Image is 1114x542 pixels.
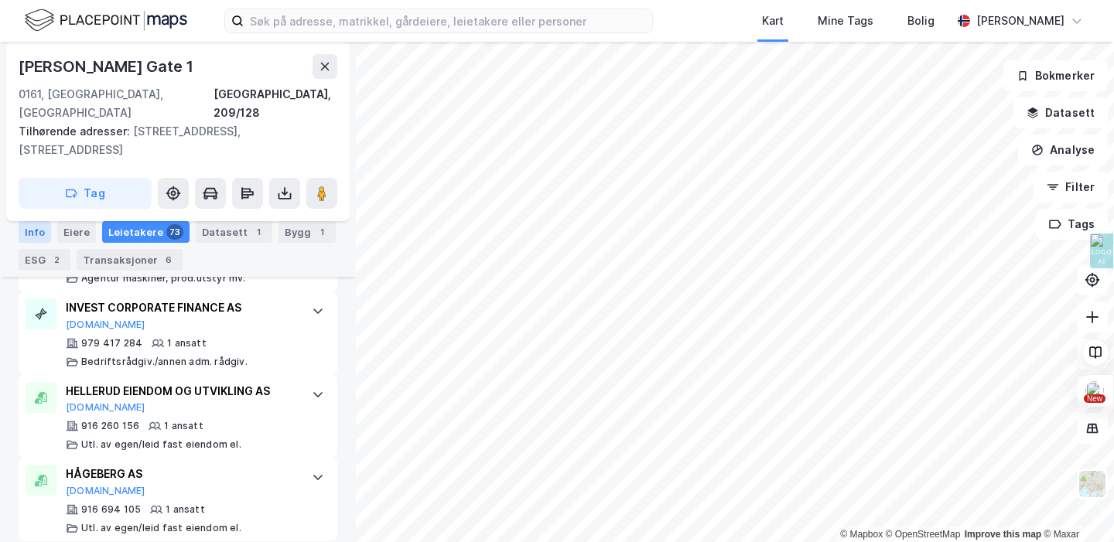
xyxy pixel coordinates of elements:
div: 1 ansatt [166,503,205,516]
a: Improve this map [965,529,1041,540]
button: Filter [1034,172,1108,203]
div: Eiere [57,221,96,243]
button: Datasett [1013,97,1108,128]
button: [DOMAIN_NAME] [66,319,145,331]
div: Utl. av egen/leid fast eiendom el. [81,522,241,534]
div: Bolig [907,12,935,30]
div: HÅGEBERG AS [66,465,296,483]
div: [STREET_ADDRESS], [STREET_ADDRESS] [19,122,325,159]
div: [GEOGRAPHIC_DATA], 209/128 [214,85,337,122]
div: Leietakere [102,221,190,243]
div: Transaksjoner [77,249,183,271]
div: Agentur maskiner, prod.utstyr mv. [81,272,246,285]
div: HELLERUD EIENDOM OG UTVIKLING AS [66,382,296,401]
div: [PERSON_NAME] [976,12,1064,30]
div: Kart [762,12,784,30]
div: 1 [314,224,330,240]
a: OpenStreetMap [886,529,961,540]
div: ESG [19,249,70,271]
div: 2 [49,252,64,268]
div: Bygg [278,221,336,243]
div: Mine Tags [818,12,873,30]
div: 6 [161,252,176,268]
button: [DOMAIN_NAME] [66,485,145,497]
button: Tags [1036,209,1108,240]
img: logo.f888ab2527a4732fd821a326f86c7f29.svg [25,7,187,34]
button: Tag [19,178,152,209]
div: Info [19,221,51,243]
div: 916 694 105 [81,503,141,516]
span: Tilhørende adresser: [19,124,133,138]
div: 1 [251,224,266,240]
div: 73 [166,224,183,240]
div: 916 260 156 [81,420,139,432]
div: 1 ansatt [164,420,203,432]
a: Mapbox [840,529,883,540]
div: Datasett [196,221,272,243]
div: Utl. av egen/leid fast eiendom el. [81,438,241,451]
div: Kontrollprogram for chat [1037,468,1114,542]
iframe: Chat Widget [1037,468,1114,542]
button: Analyse [1018,135,1108,165]
div: [PERSON_NAME] Gate 1 [19,54,196,79]
div: INVEST CORPORATE FINANCE AS [66,298,296,317]
button: Bokmerker [1003,60,1108,91]
button: [DOMAIN_NAME] [66,401,145,414]
div: Bedriftsrådgiv./annen adm. rådgiv. [81,356,248,368]
div: 1 ansatt [167,337,207,349]
div: 979 417 284 [81,337,142,349]
input: Søk på adresse, matrikkel, gårdeiere, leietakere eller personer [244,9,652,32]
div: 0161, [GEOGRAPHIC_DATA], [GEOGRAPHIC_DATA] [19,85,214,122]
